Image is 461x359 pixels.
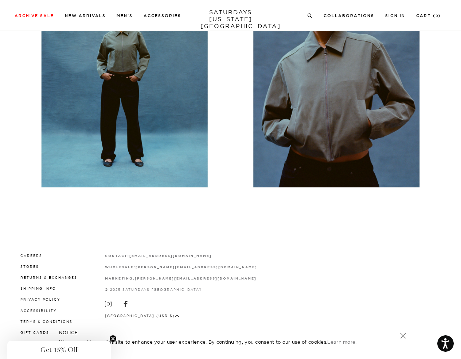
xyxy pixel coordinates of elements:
[144,14,181,18] a: Accessories
[59,329,402,336] h5: NOTICE
[327,339,355,345] a: Learn more
[129,254,211,258] strong: [EMAIL_ADDRESS][DOMAIN_NAME]
[435,15,438,18] small: 0
[109,335,117,342] button: Close teaser
[117,14,133,18] a: Men's
[200,9,261,30] a: SATURDAYS[US_STATE][GEOGRAPHIC_DATA]
[135,276,256,280] a: [PERSON_NAME][EMAIL_ADDRESS][DOMAIN_NAME]
[129,254,211,258] a: [EMAIL_ADDRESS][DOMAIN_NAME]
[20,297,60,301] a: Privacy Policy
[20,331,49,335] a: Gift Cards
[385,14,405,18] a: Sign In
[136,266,257,269] strong: [PERSON_NAME][EMAIL_ADDRESS][DOMAIN_NAME]
[20,265,39,269] a: Stores
[105,313,180,319] button: [GEOGRAPHIC_DATA] (USD $)
[135,277,256,280] strong: [PERSON_NAME][EMAIL_ADDRESS][DOMAIN_NAME]
[20,286,56,290] a: Shipping Info
[416,14,441,18] a: Cart (0)
[7,341,111,359] div: Get 15% OffClose teaser
[15,14,54,18] a: Archive Sale
[105,254,130,258] strong: contact:
[20,309,56,313] a: Accessibility
[65,14,106,18] a: New Arrivals
[20,276,77,280] a: Returns & Exchanges
[20,254,42,258] a: Careers
[105,277,135,280] strong: marketing:
[105,266,136,269] strong: wholesale:
[59,338,376,346] p: We use cookies on this site to enhance your user experience. By continuing, you consent to our us...
[20,320,73,324] a: Terms & Conditions
[324,14,374,18] a: Collaborations
[105,287,257,292] p: © 2025 Saturdays [GEOGRAPHIC_DATA]
[136,265,257,269] a: [PERSON_NAME][EMAIL_ADDRESS][DOMAIN_NAME]
[40,346,78,354] span: Get 15% Off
